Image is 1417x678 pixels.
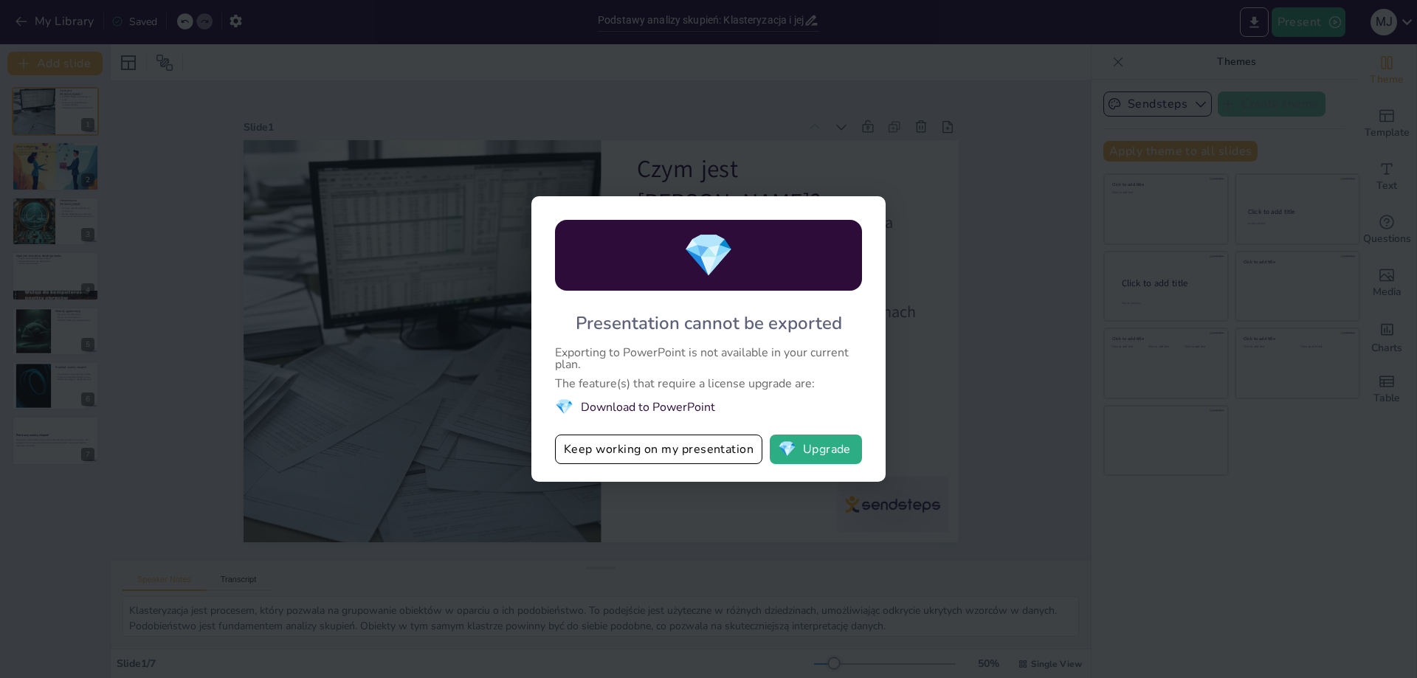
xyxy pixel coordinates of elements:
[555,378,862,390] div: The feature(s) that require a license upgrade are:
[555,347,862,370] div: Exporting to PowerPoint is not available in your current plan.
[555,397,573,417] span: diamond
[683,227,734,284] span: diamond
[576,311,842,335] div: Presentation cannot be exported
[778,442,796,457] span: diamond
[555,397,862,417] li: Download to PowerPoint
[555,435,762,464] button: Keep working on my presentation
[770,435,862,464] button: diamondUpgrade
